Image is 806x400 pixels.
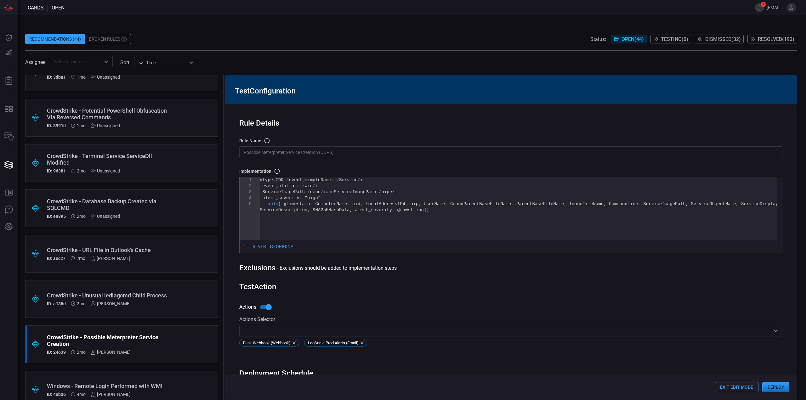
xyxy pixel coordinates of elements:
[299,183,305,189] span: =/
[47,334,173,347] div: CrowdStrike - Possible Meterpreter Service Creation
[239,339,299,346] div: Blink Webhook (Webhook)
[77,75,86,80] span: Jun 28, 2025 11:17 PM
[265,201,278,206] span: table
[1,185,16,200] button: Rule Catalog
[771,326,780,335] button: Open
[762,382,789,392] button: Deploy
[548,201,680,206] span: leName, ImageFileName, CommandLine, ServiceImagePa
[715,382,758,392] button: Exit Edit Mode
[91,214,120,219] div: Unassigned
[305,195,321,200] span: "high"
[262,189,304,194] span: ServiceImagePath
[1,157,16,172] button: Cards
[278,201,281,206] span: (
[77,168,86,173] span: Jun 22, 2025 2:38 AM
[305,189,310,194] span: =/
[240,183,252,189] div: 2
[326,189,334,194] span: and
[680,201,792,206] span: th, ServiceObjectName, ServiceDisplayName,
[239,316,782,322] label: Actions Selector
[622,36,644,42] span: Open ( 44 )
[47,75,66,80] h5: ID: 3dba1
[91,350,131,355] div: [PERSON_NAME]
[315,183,318,189] span: i
[281,201,283,206] span: [
[273,177,275,183] span: =
[747,35,797,43] button: Resolved(193)
[313,183,315,189] span: /
[284,201,416,206] span: @timestamp, ComputerName, aid, LocalAddressIP4, ai
[262,195,302,200] span: alert_severity:
[47,247,173,253] div: CrowdStrike - URL File in Outlook's Cache
[650,35,691,43] button: Testing(0)
[239,169,271,174] h3: Implementation
[240,201,252,207] div: 5
[277,265,397,271] div: - Exclusions should be added to implementation steps
[239,119,782,127] div: Rule Details
[47,168,66,173] h5: ID: 96381
[47,383,173,389] div: Windows - Remote Login Performed with WMI
[1,73,16,88] button: Reports
[240,195,252,201] div: 4
[47,392,66,397] h5: ID: 4eb36
[321,189,323,194] span: /
[240,177,252,183] div: 1
[47,301,66,306] h5: ID: a135d
[1,101,16,116] button: MITRE - Detection Posture
[1,219,16,234] button: Preferences
[360,177,363,183] span: i
[239,282,782,291] div: Test Action
[275,177,331,183] span: FDR #event_simpleName
[705,36,741,42] span: Dismissed ( 32 )
[306,341,361,345] span: LogScale Prod Alerts (Email)
[761,2,766,7] span: 5
[47,153,173,166] div: CrowdStrike - Terminal Service ServiceDll Modified
[77,301,86,306] span: Jun 15, 2025 1:38 AM
[91,301,131,306] div: [PERSON_NAME]
[392,189,394,194] span: /
[310,189,321,194] span: echo
[239,369,782,378] div: Deployment Schedule
[102,57,111,66] button: Open
[77,256,85,261] span: Jun 15, 2025 1:38 AM
[661,36,688,42] span: Testing ( 0 )
[1,202,16,217] button: Ask Us A Question
[239,303,256,311] span: Actions
[395,189,397,194] span: i
[339,177,358,183] span: Service
[767,5,784,10] span: [EMAIL_ADDRESS][DOMAIN_NAME]
[241,341,293,345] span: Blink Webhook (Webhook)
[758,36,794,42] span: Resolved ( 193 )
[25,59,45,65] span: Assignee
[47,198,173,211] div: CrowdStrike - Database Backup Created via SQLCMD
[77,214,86,219] span: Jun 15, 2025 1:38 AM
[85,34,131,44] div: Broken Rules (0)
[590,36,606,42] span: Status:
[47,350,66,355] h5: ID: 24639
[91,75,120,80] div: Unassigned
[253,244,296,253] div: revert to original
[260,195,262,200] span: |
[1,30,16,45] button: Dashboard
[47,256,65,261] h5: ID: aec27
[695,35,744,43] button: Dismissed(32)
[120,59,129,65] label: sort
[305,183,313,189] span: Win
[260,183,262,189] span: |
[77,123,86,128] span: Jun 28, 2025 11:17 PM
[331,177,334,183] span: =
[25,34,85,44] div: Recommendations (44)
[91,392,131,397] div: [PERSON_NAME]
[611,35,647,43] button: Open(44)
[52,58,100,65] input: Select assignee
[382,189,392,194] span: pipe
[52,5,65,11] span: open
[376,189,382,194] span: =/
[260,189,262,194] span: |
[1,45,16,60] button: Detections
[302,195,304,200] span: =
[358,177,360,183] span: /
[239,263,275,272] div: Exclusions
[91,168,120,173] div: Unassigned
[90,256,130,261] div: [PERSON_NAME]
